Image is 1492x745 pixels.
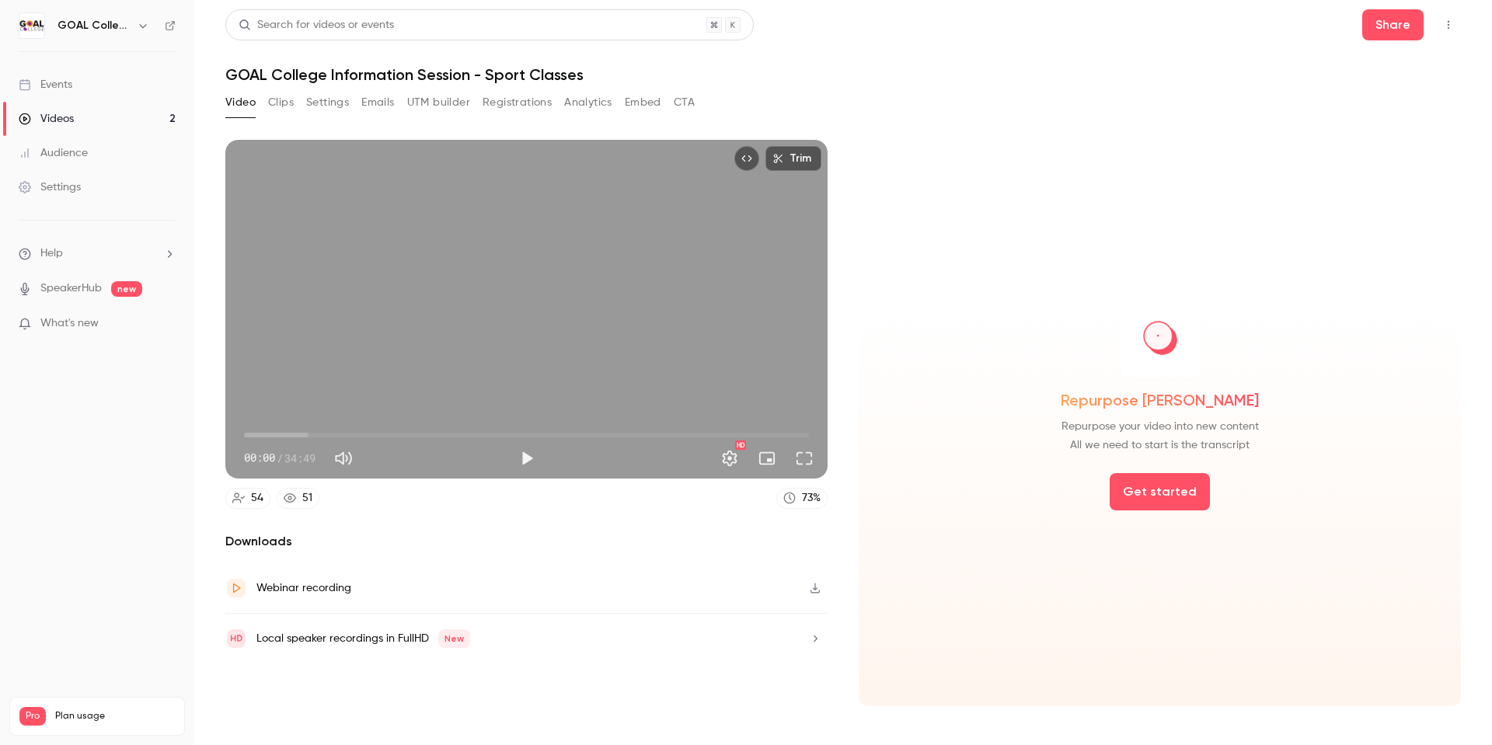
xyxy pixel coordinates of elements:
[776,488,828,509] a: 73%
[19,179,81,195] div: Settings
[19,707,46,726] span: Pro
[284,450,315,466] span: 34:49
[302,490,312,507] div: 51
[256,629,470,648] div: Local speaker recordings in FullHD
[19,13,44,38] img: GOAL College
[1436,12,1461,37] button: Top Bar Actions
[306,90,349,115] button: Settings
[511,443,542,474] button: Play
[58,18,131,33] h6: GOAL College
[19,145,88,161] div: Audience
[1110,473,1210,510] button: Get started
[111,281,142,297] span: new
[735,440,746,450] div: HD
[244,450,315,466] div: 00:00
[40,315,99,332] span: What's new
[277,450,283,466] span: /
[789,443,820,474] button: Full screen
[483,90,552,115] button: Registrations
[328,443,359,474] button: Mute
[19,111,74,127] div: Videos
[564,90,612,115] button: Analytics
[55,710,175,722] span: Plan usage
[244,450,275,466] span: 00:00
[277,488,319,509] a: 51
[407,90,470,115] button: UTM builder
[152,726,175,740] p: / 90
[40,280,102,297] a: SpeakerHub
[225,65,1461,84] h1: GOAL College Information Session - Sport Classes
[751,443,783,474] button: Turn on miniplayer
[256,579,351,597] div: Webinar recording
[225,488,270,509] a: 54
[40,245,63,262] span: Help
[19,77,72,92] div: Events
[765,146,821,171] button: Trim
[1061,417,1259,454] span: Repurpose your video into new content All we need to start is the transcript
[239,17,394,33] div: Search for videos or events
[251,490,263,507] div: 54
[734,146,759,171] button: Embed video
[225,532,828,551] h2: Downloads
[157,317,176,331] iframe: Noticeable Trigger
[714,443,745,474] button: Settings
[152,728,157,737] span: 2
[625,90,661,115] button: Embed
[268,90,294,115] button: Clips
[802,490,821,507] div: 73 %
[438,629,470,648] span: New
[1362,9,1424,40] button: Share
[225,90,256,115] button: Video
[1061,389,1259,411] span: Repurpose [PERSON_NAME]
[674,90,695,115] button: CTA
[19,245,176,262] li: help-dropdown-opener
[19,726,49,740] p: Videos
[361,90,394,115] button: Emails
